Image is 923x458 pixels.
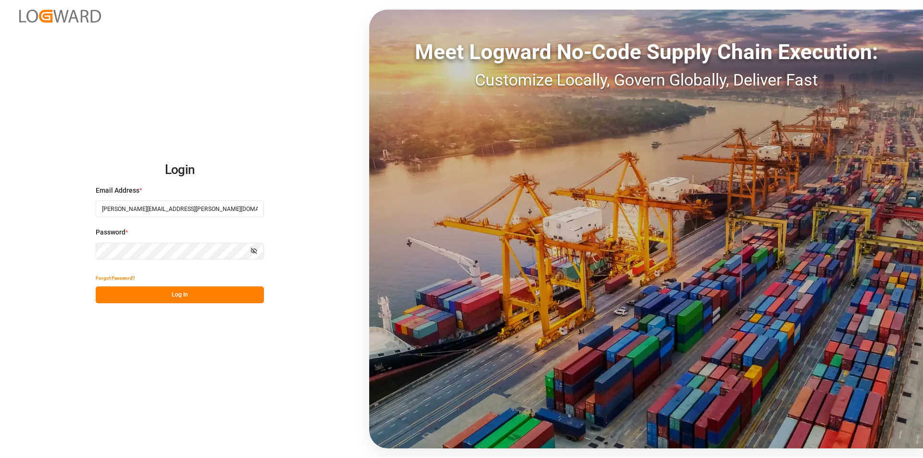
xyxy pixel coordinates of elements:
[96,286,264,303] button: Log In
[96,227,125,237] span: Password
[96,186,139,196] span: Email Address
[96,270,135,286] button: Forgot Password?
[96,200,264,217] input: Enter your email
[369,68,923,92] div: Customize Locally, Govern Globally, Deliver Fast
[369,36,923,68] div: Meet Logward No-Code Supply Chain Execution:
[19,10,101,23] img: Logward_new_orange.png
[96,155,264,186] h2: Login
